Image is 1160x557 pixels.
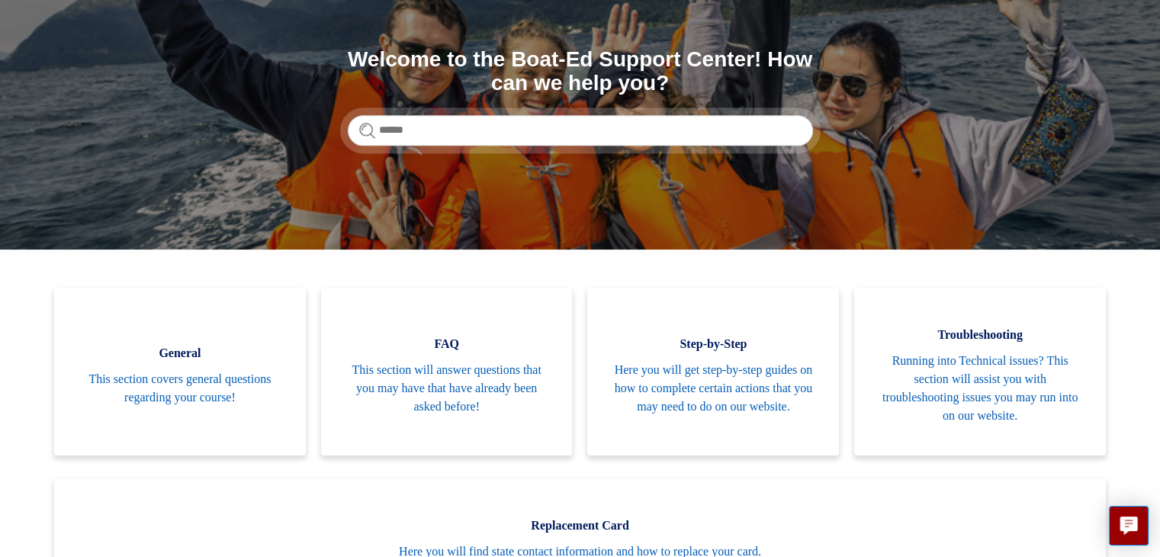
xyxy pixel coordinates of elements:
input: Search [348,115,813,146]
a: FAQ This section will answer questions that you may have that have already been asked before! [321,288,573,456]
span: Here you will get step-by-step guides on how to complete certain actions that you may need to do ... [610,361,816,416]
span: Running into Technical issues? This section will assist you with troubleshooting issues you may r... [877,352,1083,425]
span: This section covers general questions regarding your course! [77,370,283,407]
button: Live chat [1109,506,1149,546]
span: Replacement Card [77,517,1083,535]
span: Troubleshooting [877,326,1083,344]
span: FAQ [344,335,550,353]
span: General [77,344,283,362]
a: Troubleshooting Running into Technical issues? This section will assist you with troubleshooting ... [854,288,1106,456]
span: Step-by-Step [610,335,816,353]
h1: Welcome to the Boat-Ed Support Center! How can we help you? [348,48,813,95]
span: This section will answer questions that you may have that have already been asked before! [344,361,550,416]
a: Step-by-Step Here you will get step-by-step guides on how to complete certain actions that you ma... [587,288,839,456]
a: General This section covers general questions regarding your course! [54,288,306,456]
